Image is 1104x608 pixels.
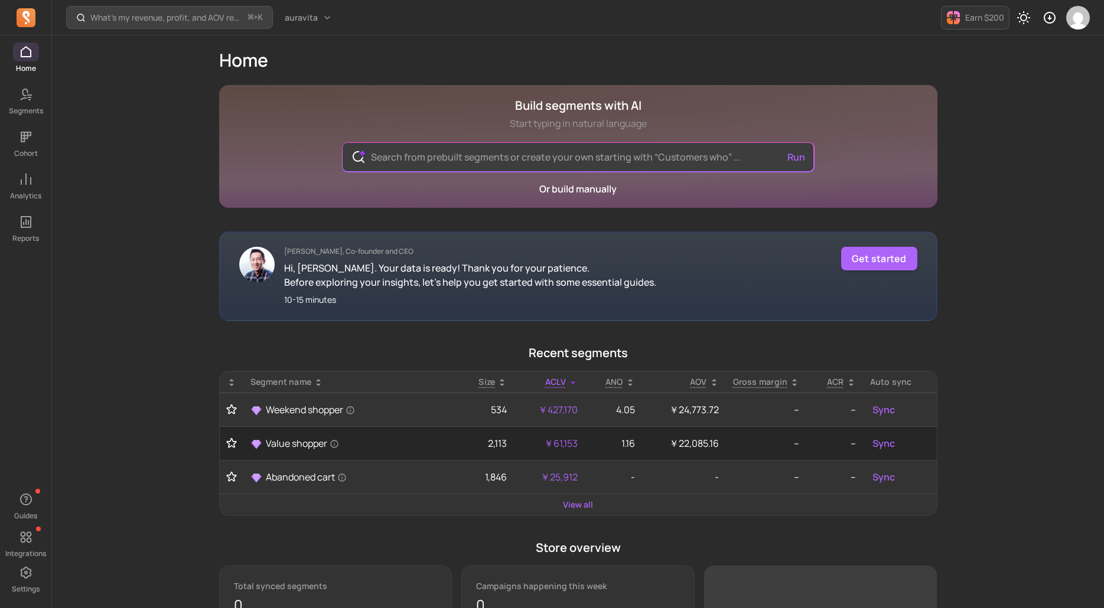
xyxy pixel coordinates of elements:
button: Toggle favorite [227,437,236,449]
kbd: ⌘ [247,11,254,25]
p: Store overview [219,540,937,556]
span: auravita [285,12,318,24]
a: Or build manually [539,182,617,195]
a: Weekend shopper [250,403,451,417]
p: AOV [690,376,707,388]
button: Toggle favorite [227,404,236,416]
p: Gross margin [733,376,788,388]
span: Size [478,376,495,387]
p: Reports [12,234,39,243]
p: Earn $200 [965,12,1004,24]
p: ￥22,085.16 [649,436,719,450]
span: + [248,11,263,24]
p: 10-15 minutes [284,294,656,306]
button: Sync [870,400,897,419]
p: -- [813,470,856,484]
p: 1.16 [592,436,635,450]
p: 4.05 [592,403,635,417]
div: Segment name [250,376,451,388]
img: John Chao CEO [239,247,275,282]
p: -- [813,403,856,417]
p: ￥61,153 [521,436,578,450]
button: What’s my revenue, profit, and AOV recently?⌘+K [66,6,273,29]
span: Sync [872,403,895,417]
p: Before exploring your insights, let's help you get started with some essential guides. [284,275,656,289]
span: Abandoned cart [266,470,347,484]
button: Guides [13,488,39,523]
p: ￥427,170 [521,403,578,417]
p: Campaigns happening this week [476,580,680,592]
p: Integrations [5,549,46,558]
a: View all [563,499,593,511]
kbd: K [258,13,263,22]
a: Value shopper [250,436,451,450]
p: Hi, [PERSON_NAME]. Your data is ready! Thank you for your patience. [284,261,656,275]
a: Abandoned cart [250,470,451,484]
p: ￥25,912 [521,470,578,484]
h1: Home [219,50,937,71]
p: -- [733,436,800,450]
p: -- [813,436,856,450]
p: Total synced segments [234,580,438,592]
p: - [592,470,635,484]
input: Search from prebuilt segments or create your own starting with “Customers who” ... [362,143,794,171]
span: ANO [605,376,623,387]
p: 1,846 [465,470,507,484]
button: Sync [870,434,897,453]
p: Start typing in natural language [510,116,647,130]
h1: Build segments with AI [510,97,647,114]
span: Sync [872,470,895,484]
p: What’s my revenue, profit, and AOV recently? [90,12,243,24]
p: Segments [9,106,43,116]
button: Sync [870,468,897,486]
p: - [649,470,719,484]
span: Weekend shopper [266,403,355,417]
p: Recent segments [219,345,937,361]
p: ￥24,773.72 [649,403,719,417]
p: Settings [12,584,40,594]
p: 2,113 [465,436,507,450]
span: Sync [872,436,895,450]
p: Cohort [14,149,38,158]
span: Value shopper [266,436,339,450]
div: Auto sync [870,376,930,388]
p: Home [16,64,36,73]
p: 534 [465,403,507,417]
p: [PERSON_NAME], Co-founder and CEO [284,247,656,256]
p: Guides [14,511,37,521]
button: Toggle favorite [227,471,236,483]
button: Earn $200 [941,6,1009,30]
button: Toggle dark mode [1012,6,1035,30]
span: ACLV [545,376,566,387]
button: Get started [841,247,917,270]
p: ACR [827,376,844,388]
img: avatar [1066,6,1090,30]
p: -- [733,403,800,417]
button: Run [783,145,810,169]
p: -- [733,470,800,484]
p: Analytics [10,191,41,201]
button: auravita [278,7,339,28]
